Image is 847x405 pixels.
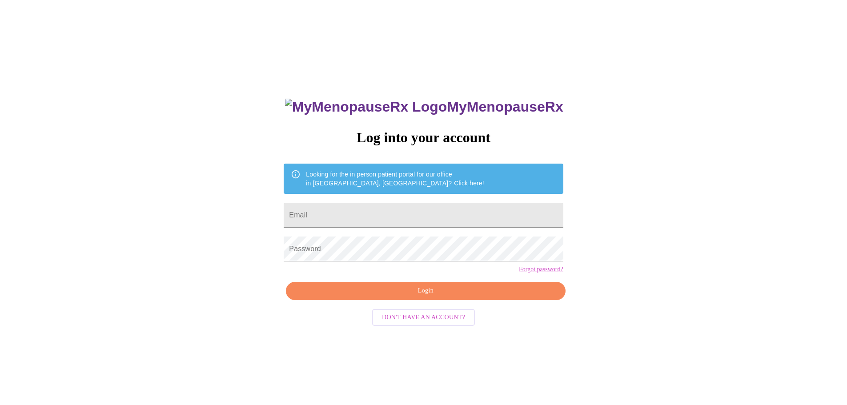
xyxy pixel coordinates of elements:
span: Login [296,285,555,297]
div: Looking for the in person patient portal for our office in [GEOGRAPHIC_DATA], [GEOGRAPHIC_DATA]? [306,166,484,191]
a: Don't have an account? [370,313,477,321]
button: Login [286,282,565,300]
a: Forgot password? [519,266,563,273]
img: MyMenopauseRx Logo [285,99,447,115]
a: Click here! [454,180,484,187]
span: Don't have an account? [382,312,465,323]
h3: Log into your account [284,129,563,146]
h3: MyMenopauseRx [285,99,563,115]
button: Don't have an account? [372,309,475,326]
